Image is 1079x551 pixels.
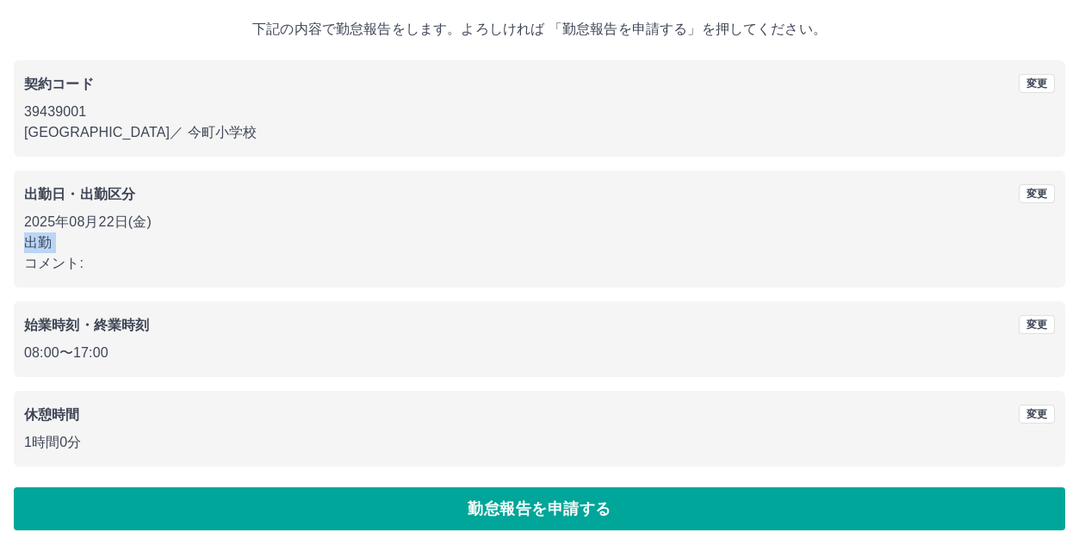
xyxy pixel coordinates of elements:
button: 変更 [1019,315,1055,334]
p: 下記の内容で勤怠報告をします。よろしければ 「勤怠報告を申請する」を押してください。 [14,19,1065,40]
button: 変更 [1019,405,1055,424]
b: 出勤日・出勤区分 [24,187,135,201]
p: 2025年08月22日(金) [24,212,1055,232]
p: コメント: [24,253,1055,274]
button: 変更 [1019,74,1055,93]
p: 1時間0分 [24,432,1055,453]
b: 契約コード [24,77,94,91]
button: 勤怠報告を申請する [14,487,1065,530]
b: 休憩時間 [24,407,80,422]
b: 始業時刻・終業時刻 [24,318,149,332]
p: 39439001 [24,102,1055,122]
p: [GEOGRAPHIC_DATA] ／ 今町小学校 [24,122,1055,143]
button: 変更 [1019,184,1055,203]
p: 出勤 [24,232,1055,253]
p: 08:00 〜 17:00 [24,343,1055,363]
